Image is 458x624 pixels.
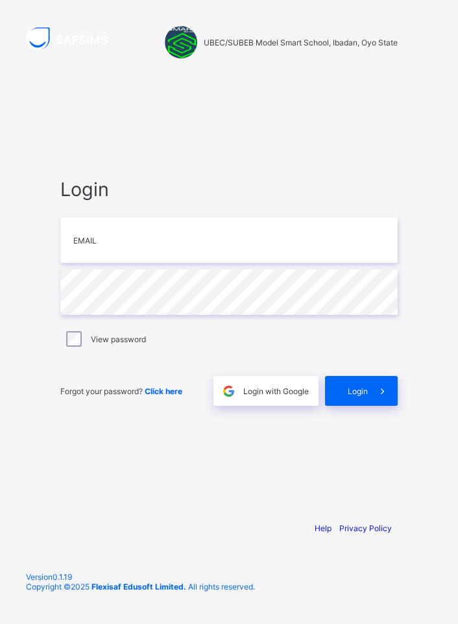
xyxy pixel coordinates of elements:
[26,582,255,592] span: Copyright © 2025 All rights reserved.
[91,334,146,344] label: View password
[348,386,368,396] span: Login
[339,523,392,533] a: Privacy Policy
[91,582,186,592] strong: Flexisaf Edusoft Limited.
[243,386,309,396] span: Login with Google
[60,386,182,396] span: Forgot your password?
[145,386,182,396] a: Click here
[26,26,123,51] img: SAFSIMS Logo
[60,178,398,201] span: Login
[315,523,331,533] a: Help
[26,572,432,582] span: Version 0.1.19
[204,38,398,47] span: UBEC/SUBEB Model Smart School, Ibadan, Oyo State
[221,384,236,399] img: google.396cfc9801f0270233282035f929180a.svg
